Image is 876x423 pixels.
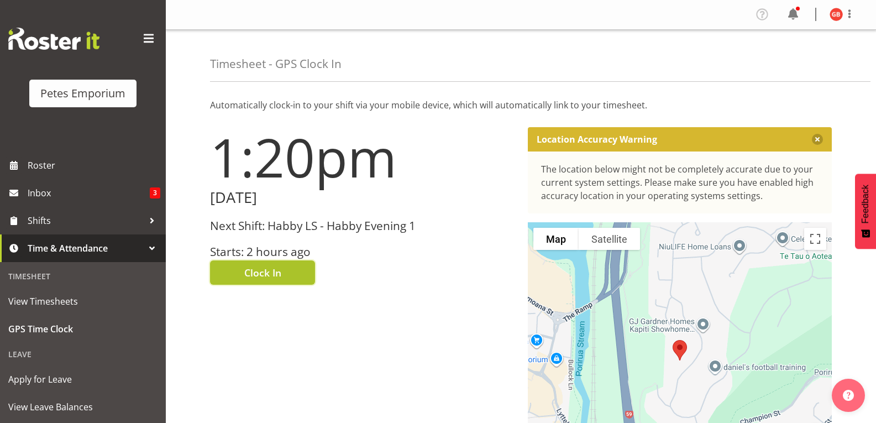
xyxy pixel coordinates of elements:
a: GPS Time Clock [3,315,163,343]
span: Roster [28,157,160,174]
button: Toggle fullscreen view [804,228,826,250]
p: Automatically clock-in to your shift via your mobile device, which will automatically link to you... [210,98,832,112]
h4: Timesheet - GPS Clock In [210,58,342,70]
div: The location below might not be completely accurate due to your current system settings. Please m... [541,163,819,202]
span: Shifts [28,212,144,229]
span: Time & Attendance [28,240,144,257]
span: Inbox [28,185,150,201]
button: Close message [812,134,823,145]
span: View Leave Balances [8,399,158,415]
button: Clock In [210,260,315,285]
a: View Leave Balances [3,393,163,421]
img: Rosterit website logo [8,28,99,50]
div: Leave [3,343,163,365]
h3: Starts: 2 hours ago [210,246,515,258]
div: Timesheet [3,265,163,288]
button: Show street map [533,228,579,250]
div: Petes Emporium [40,85,125,102]
a: Apply for Leave [3,365,163,393]
p: Location Accuracy Warning [537,134,657,145]
span: 3 [150,187,160,199]
button: Feedback - Show survey [855,174,876,249]
span: Feedback [861,185,870,223]
img: gillian-byford11184.jpg [830,8,843,21]
a: View Timesheets [3,288,163,315]
span: Clock In [244,265,281,280]
h3: Next Shift: Habby LS - Habby Evening 1 [210,220,515,232]
button: Show satellite imagery [579,228,640,250]
span: Apply for Leave [8,371,158,388]
span: View Timesheets [8,293,158,310]
h2: [DATE] [210,189,515,206]
img: help-xxl-2.png [843,390,854,401]
h1: 1:20pm [210,127,515,187]
span: GPS Time Clock [8,321,158,337]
